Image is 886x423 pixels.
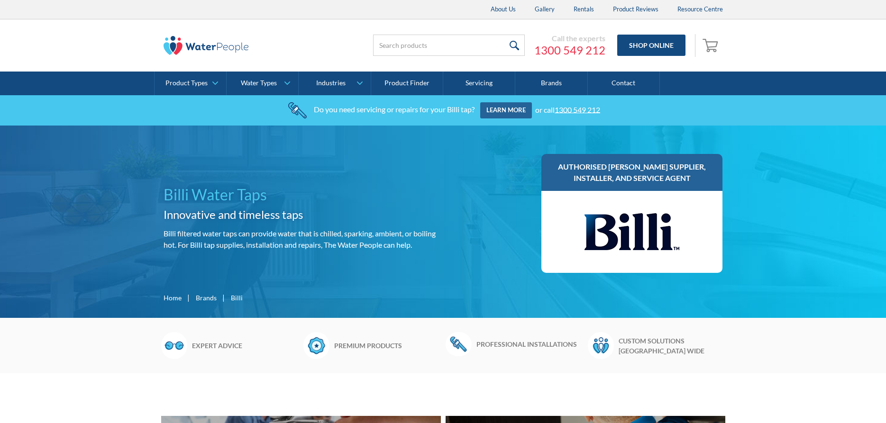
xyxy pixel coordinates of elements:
[535,105,600,114] div: or call
[161,332,187,359] img: Glasses
[588,72,660,95] a: Contact
[476,339,583,349] h6: Professional installations
[155,72,226,95] a: Product Types
[241,79,277,87] div: Water Types
[314,105,475,114] div: Do you need servicing or repairs for your Billi tap?
[303,332,329,359] img: Badge
[164,206,439,223] h2: Innovative and timeless taps
[221,292,226,303] div: |
[299,72,370,95] a: Industries
[231,293,243,303] div: Billi
[515,72,587,95] a: Brands
[164,183,439,206] h1: Billi Water Taps
[186,292,191,303] div: |
[316,79,346,87] div: Industries
[164,36,249,55] img: The Water People
[700,34,723,57] a: Open empty cart
[373,35,525,56] input: Search products
[227,72,298,95] a: Water Types
[619,336,725,356] h6: Custom solutions [GEOGRAPHIC_DATA] wide
[534,34,605,43] div: Call the experts
[164,228,439,251] p: Billi filtered water taps can provide water that is chilled, sparking, ambient, or boiling hot. F...
[164,293,182,303] a: Home
[446,332,472,356] img: Wrench
[334,341,441,351] h6: Premium products
[165,79,208,87] div: Product Types
[192,341,299,351] h6: Expert advice
[555,105,600,114] a: 1300 549 212
[551,161,713,184] h3: Authorised [PERSON_NAME] supplier, installer, and service agent
[534,43,605,57] a: 1300 549 212
[703,37,721,53] img: shopping cart
[480,102,532,118] a: Learn more
[371,72,443,95] a: Product Finder
[585,200,679,263] img: Billi
[443,72,515,95] a: Servicing
[617,35,685,56] a: Shop Online
[196,293,217,303] a: Brands
[588,332,614,359] img: Waterpeople Symbol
